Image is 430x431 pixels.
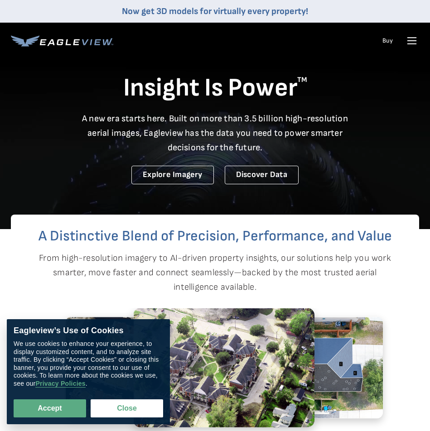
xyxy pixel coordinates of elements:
[14,399,86,417] button: Accept
[122,6,308,17] a: Now get 3D models for virtually every property!
[21,251,409,294] p: From high-resolution imagery to AI-driven property insights, our solutions help you work smarter,...
[11,72,419,104] h1: Insight Is Power
[91,399,163,417] button: Close
[133,308,314,427] img: 1.2.png
[14,340,163,388] div: We use cookies to enhance your experience, to display customized content, and to analyze site tra...
[225,166,299,184] a: Discover Data
[229,317,383,418] img: 2.2.png
[382,37,393,45] a: Buy
[11,229,419,244] h2: A Distinctive Blend of Precision, Performance, and Value
[77,111,354,155] p: A new era starts here. Built on more than 3.5 billion high-resolution aerial images, Eagleview ha...
[297,76,307,84] sup: TM
[35,380,85,388] a: Privacy Policies
[131,166,214,184] a: Explore Imagery
[14,326,163,336] div: Eagleview’s Use of Cookies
